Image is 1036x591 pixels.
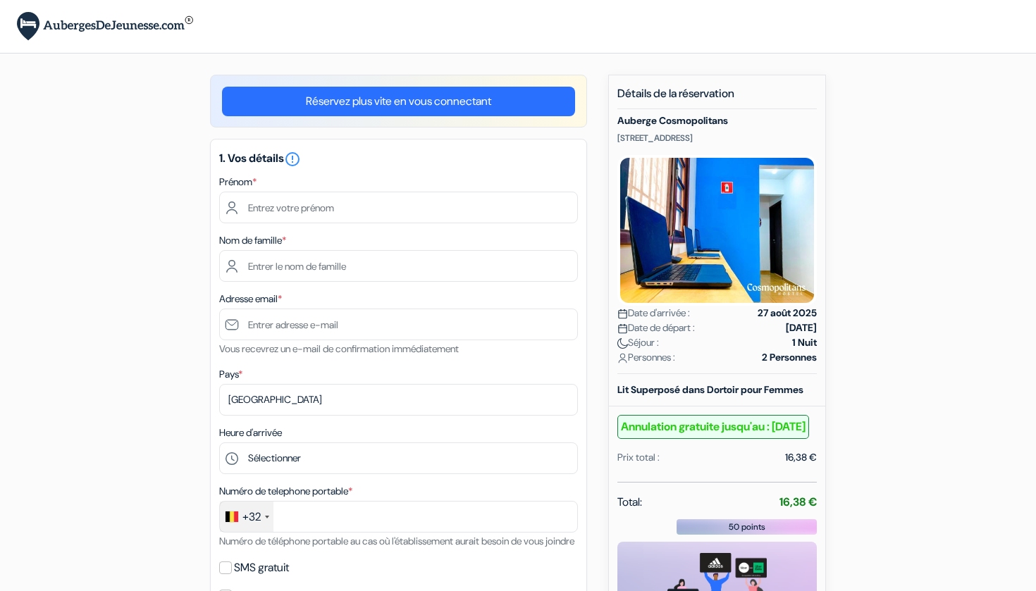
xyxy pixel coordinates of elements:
[617,323,628,334] img: calendar.svg
[617,415,809,439] b: Annulation gratuite jusqu'au : [DATE]
[219,233,286,248] label: Nom de famille
[242,509,261,525] div: +32
[219,151,578,168] h5: 1. Vos détails
[222,87,575,116] a: Réservez plus vite en vous connectant
[617,494,642,511] span: Total:
[234,558,289,578] label: SMS gratuit
[617,306,690,321] span: Date d'arrivée :
[617,321,695,335] span: Date de départ :
[219,425,282,440] label: Heure d'arrivée
[729,521,765,533] span: 50 points
[284,151,301,166] a: error_outline
[785,450,817,465] div: 16,38 €
[786,321,817,335] strong: [DATE]
[219,292,282,306] label: Adresse email
[617,450,660,465] div: Prix total :
[220,502,273,532] div: Belgium (België): +32
[792,335,817,350] strong: 1 Nuit
[617,87,817,109] h5: Détails de la réservation
[617,115,817,127] h5: Auberge Cosmopolitans
[617,335,659,350] span: Séjour :
[219,309,578,340] input: Entrer adresse e-mail
[758,306,817,321] strong: 27 août 2025
[617,132,817,144] p: [STREET_ADDRESS]
[219,192,578,223] input: Entrez votre prénom
[779,494,817,509] strong: 16,38 €
[219,535,574,547] small: Numéro de téléphone portable au cas où l'établissement aurait besoin de vous joindre
[617,350,675,365] span: Personnes :
[219,250,578,282] input: Entrer le nom de famille
[762,350,817,365] strong: 2 Personnes
[219,367,242,382] label: Pays
[219,484,352,499] label: Numéro de telephone portable
[219,342,459,355] small: Vous recevrez un e-mail de confirmation immédiatement
[17,12,193,41] img: AubergesDeJeunesse.com
[617,309,628,319] img: calendar.svg
[219,175,257,189] label: Prénom
[284,151,301,168] i: error_outline
[617,353,628,363] img: user_icon.svg
[617,383,803,396] b: Lit Superposé dans Dortoir pour Femmes
[617,338,628,349] img: moon.svg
